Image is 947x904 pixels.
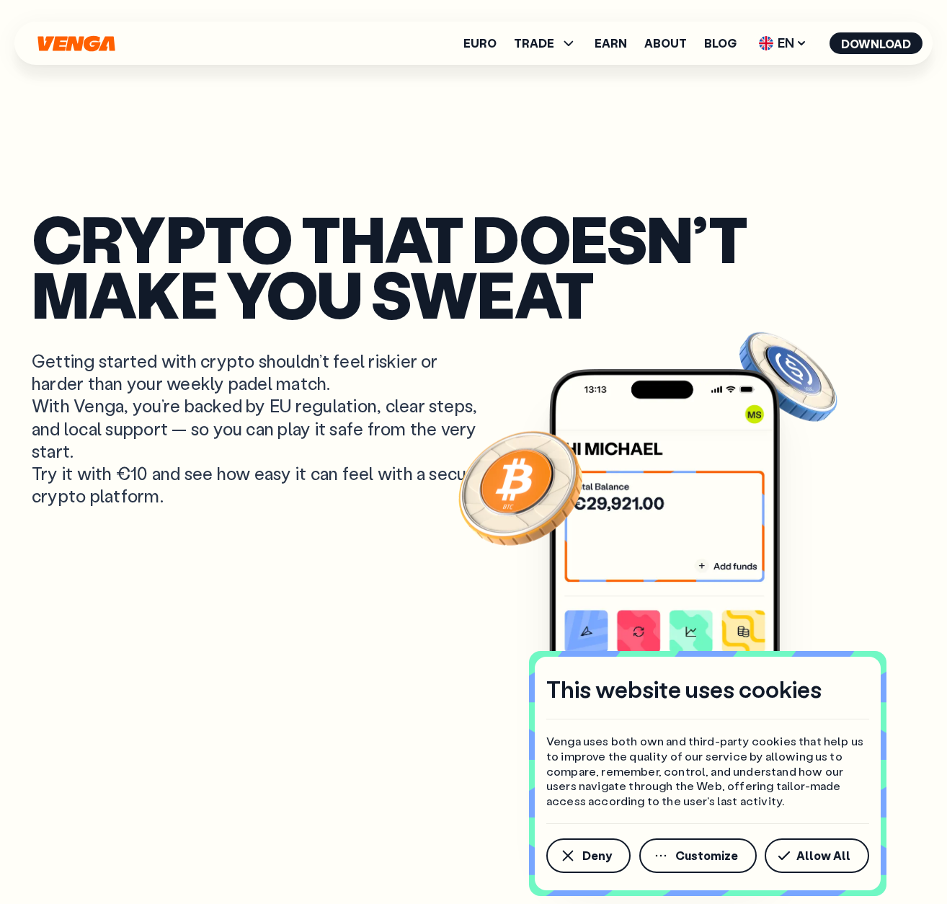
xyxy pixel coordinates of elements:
svg: Home [36,35,117,52]
button: Download [830,32,922,54]
img: Venga app main [549,369,780,852]
a: Earn [595,37,627,49]
a: Euro [463,37,497,49]
span: Deny [582,850,612,861]
button: Deny [546,838,631,873]
p: Venga uses both own and third-party cookies that help us to improve the quality of our service by... [546,734,869,809]
h4: This website uses cookies [546,674,822,704]
a: Blog [704,37,737,49]
button: Customize [639,838,757,873]
button: Allow All [765,838,869,873]
img: flag-uk [759,36,773,50]
a: About [644,37,687,49]
img: Bitcoin [455,422,585,552]
span: TRADE [514,35,577,52]
p: Crypto that doesn’t make you sweat [32,211,915,321]
span: TRADE [514,37,554,49]
span: Customize [675,850,738,861]
img: USDC coin [737,325,840,429]
span: EN [754,32,812,55]
p: Getting started with crypto shouldn’t feel riskier or harder than your weekly padel match. With V... [32,350,487,507]
span: Allow All [796,850,850,861]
